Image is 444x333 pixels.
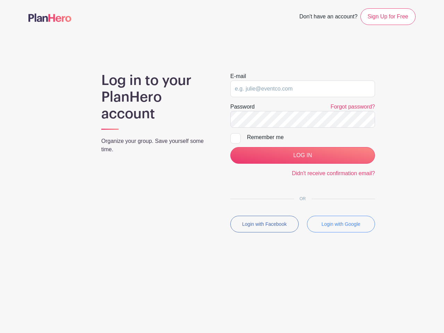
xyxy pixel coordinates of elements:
img: logo-507f7623f17ff9eddc593b1ce0a138ce2505c220e1c5a4e2b4648c50719b7d32.svg [28,14,71,22]
a: Sign Up for Free [360,8,416,25]
input: e.g. julie@eventco.com [230,80,375,97]
span: Don't have an account? [299,10,358,25]
p: Organize your group. Save yourself some time. [101,137,214,154]
small: Login with Google [322,221,360,227]
label: E-mail [230,72,246,80]
button: Login with Facebook [230,216,299,232]
small: Login with Facebook [242,221,287,227]
button: Login with Google [307,216,375,232]
h1: Log in to your PlanHero account [101,72,214,122]
input: LOG IN [230,147,375,164]
div: Remember me [247,133,375,142]
a: Didn't receive confirmation email? [292,170,375,176]
label: Password [230,103,255,111]
span: OR [294,196,311,201]
a: Forgot password? [331,104,375,110]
